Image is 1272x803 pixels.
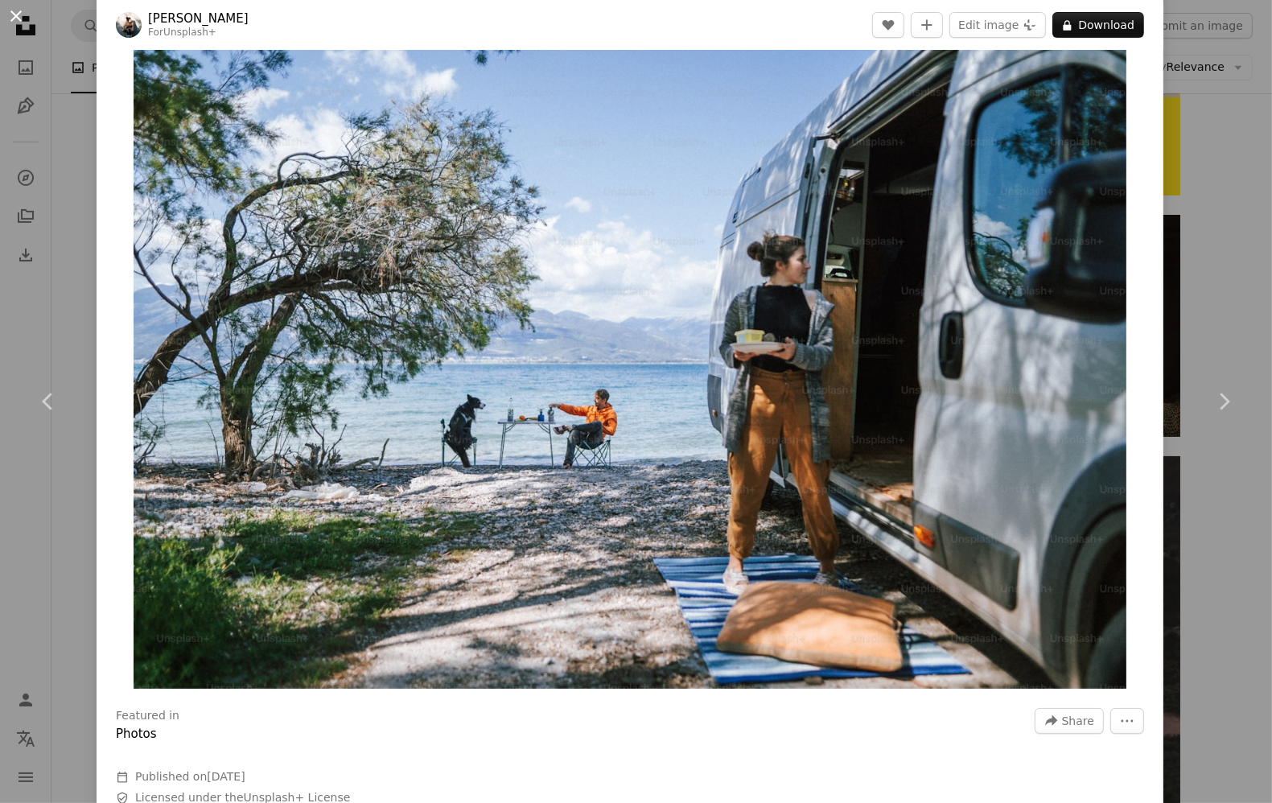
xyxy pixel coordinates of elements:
[207,770,245,783] time: May 3, 2023 at 2:54:20 AM CDT
[148,10,249,27] a: [PERSON_NAME]
[1110,708,1144,734] button: More Actions
[148,27,249,39] div: For
[163,27,216,38] a: Unsplash+
[872,12,904,38] button: Like
[1175,324,1272,479] a: Next
[116,727,157,741] a: Photos
[1052,12,1144,38] button: Download
[135,770,245,783] span: Published on
[134,27,1127,689] button: Zoom in on this image
[116,708,179,724] h3: Featured in
[1035,708,1104,734] button: Share this image
[911,12,943,38] button: Add to Collection
[949,12,1046,38] button: Edit image
[116,12,142,38] img: Go to Elisabeth Jurenka's profile
[1062,709,1094,733] span: Share
[134,27,1127,689] img: a woman standing next to a van on a beach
